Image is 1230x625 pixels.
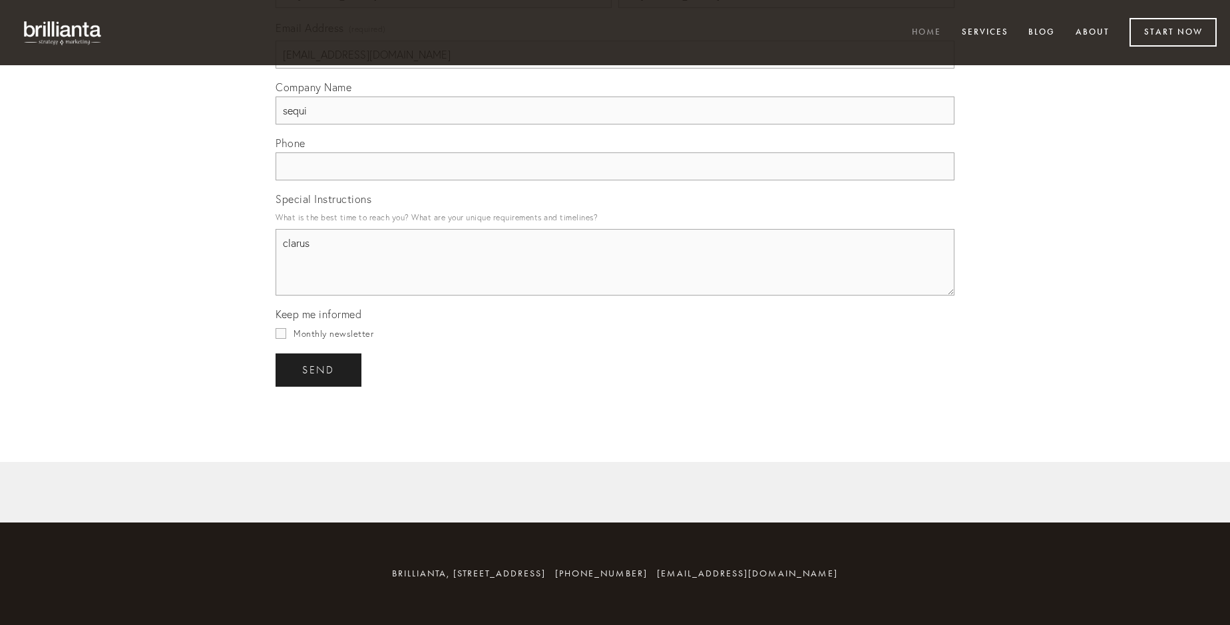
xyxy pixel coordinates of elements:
span: Special Instructions [276,192,371,206]
a: About [1067,22,1118,44]
span: Keep me informed [276,308,361,321]
span: brillianta, [STREET_ADDRESS] [392,568,546,579]
img: brillianta - research, strategy, marketing [13,13,113,52]
span: Company Name [276,81,351,94]
textarea: clarus [276,229,954,296]
a: Home [903,22,950,44]
input: Monthly newsletter [276,328,286,339]
button: sendsend [276,353,361,387]
a: Services [953,22,1017,44]
a: Start Now [1129,18,1217,47]
a: [EMAIL_ADDRESS][DOMAIN_NAME] [657,568,838,579]
span: [PHONE_NUMBER] [555,568,648,579]
a: Blog [1020,22,1064,44]
p: What is the best time to reach you? What are your unique requirements and timelines? [276,208,954,226]
span: send [302,364,335,376]
span: Phone [276,136,306,150]
span: Monthly newsletter [294,328,373,339]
